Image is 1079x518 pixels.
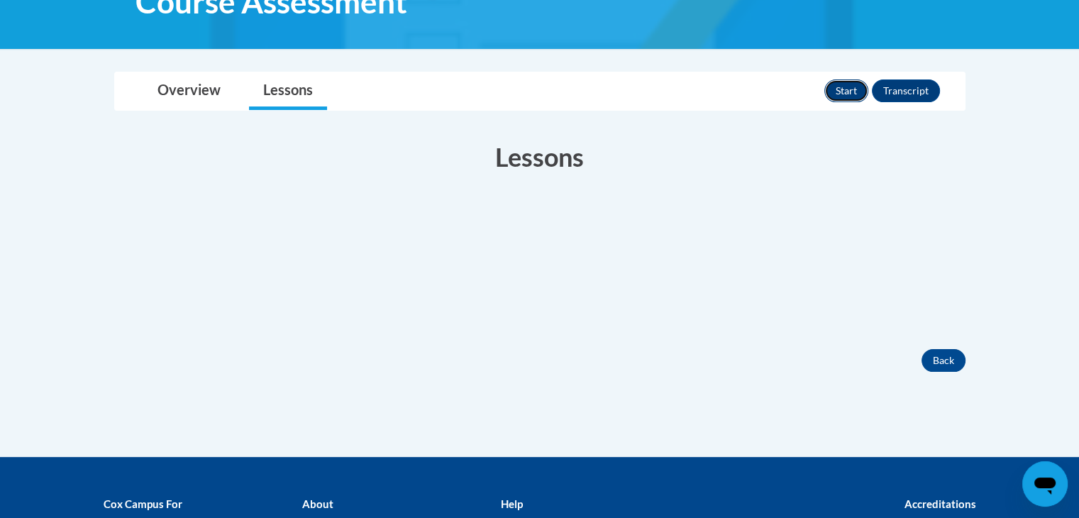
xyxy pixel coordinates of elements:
[922,349,965,372] button: Back
[824,79,868,102] button: Start
[1022,461,1068,507] iframe: Button to launch messaging window
[249,72,327,110] a: Lessons
[500,497,522,510] b: Help
[904,497,976,510] b: Accreditations
[301,497,333,510] b: About
[872,79,940,102] button: Transcript
[143,72,235,110] a: Overview
[114,139,965,175] h3: Lessons
[104,497,182,510] b: Cox Campus For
